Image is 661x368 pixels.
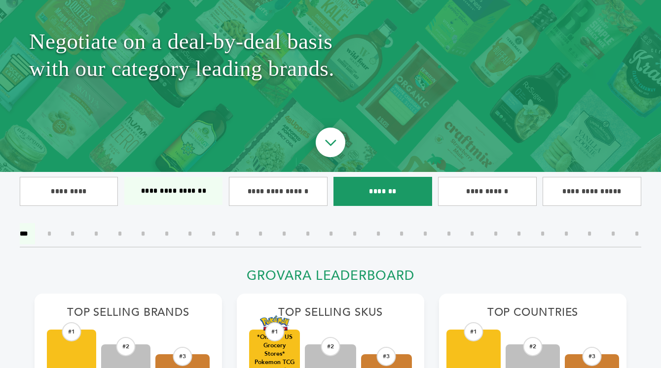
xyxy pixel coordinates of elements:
img: ourBrandsHeroArrow.png [304,118,357,170]
div: #3 [583,347,602,366]
div: #3 [173,347,192,366]
div: #2 [321,337,340,356]
div: #1 [265,322,284,341]
h2: Top Selling Brands [47,306,210,325]
h2: Top Countries [451,306,614,325]
div: #2 [116,337,136,356]
h2: Grovara Leaderboard [35,268,626,289]
div: #3 [377,347,396,366]
h2: Top Selling SKUs [249,306,412,325]
div: #2 [523,337,543,356]
img: *Only for US Grocery Stores* Pokemon TCG 10 Card Booster Pack – Newest Release (Case of 144 Packs... [260,315,290,331]
div: #1 [464,322,483,341]
div: #1 [62,322,81,341]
